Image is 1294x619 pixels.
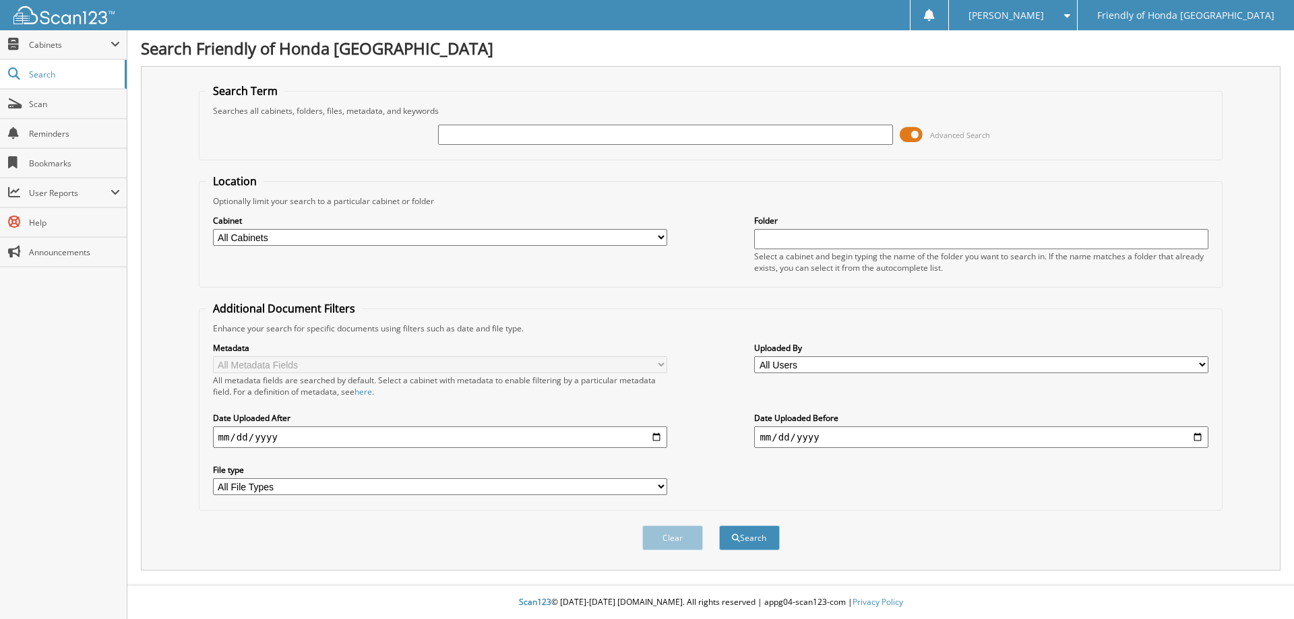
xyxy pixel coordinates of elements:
div: Select a cabinet and begin typing the name of the folder you want to search in. If the name match... [754,251,1208,273]
span: Scan [29,98,120,110]
label: Date Uploaded After [213,412,667,424]
div: Optionally limit your search to a particular cabinet or folder [206,195,1216,207]
span: Cabinets [29,39,111,51]
label: File type [213,464,667,476]
span: Friendly of Honda [GEOGRAPHIC_DATA] [1097,11,1274,20]
legend: Search Term [206,84,284,98]
button: Clear [642,525,703,550]
legend: Location [206,174,264,189]
input: end [754,426,1208,448]
div: Enhance your search for specific documents using filters such as date and file type. [206,323,1216,334]
img: scan123-logo-white.svg [13,6,115,24]
h1: Search Friendly of Honda [GEOGRAPHIC_DATA] [141,37,1281,59]
label: Folder [754,215,1208,226]
span: Reminders [29,128,120,139]
span: [PERSON_NAME] [968,11,1044,20]
span: Bookmarks [29,158,120,169]
div: All metadata fields are searched by default. Select a cabinet with metadata to enable filtering b... [213,374,667,397]
span: Advanced Search [930,130,990,140]
label: Cabinet [213,215,667,226]
span: Scan123 [519,596,551,608]
legend: Additional Document Filters [206,301,362,316]
span: Search [29,69,118,80]
span: User Reports [29,187,111,199]
span: Announcements [29,247,120,258]
div: Searches all cabinets, folders, files, metadata, and keywords [206,105,1216,117]
a: here [355,386,372,397]
a: Privacy Policy [853,596,903,608]
div: © [DATE]-[DATE] [DOMAIN_NAME]. All rights reserved | appg04-scan123-com | [127,586,1294,619]
label: Uploaded By [754,342,1208,354]
span: Help [29,217,120,228]
input: start [213,426,667,448]
button: Search [719,525,780,550]
label: Date Uploaded Before [754,412,1208,424]
label: Metadata [213,342,667,354]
